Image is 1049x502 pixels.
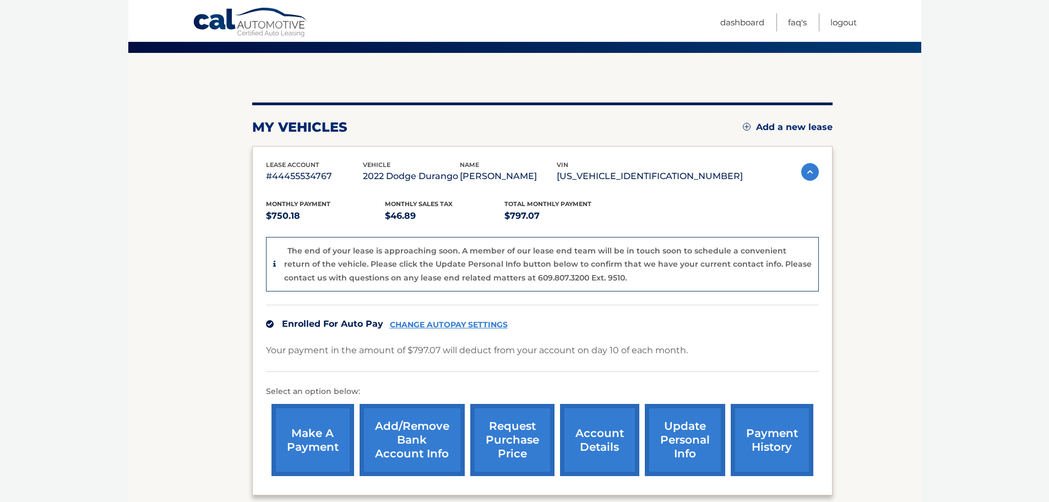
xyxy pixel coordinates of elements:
[743,122,833,133] a: Add a new lease
[363,161,390,169] span: vehicle
[504,200,591,208] span: Total Monthly Payment
[284,246,812,283] p: The end of your lease is approaching soon. A member of our lease end team will be in touch soon t...
[557,169,743,184] p: [US_VEHICLE_IDENTIFICATION_NUMBER]
[390,320,508,330] a: CHANGE AUTOPAY SETTINGS
[363,169,460,184] p: 2022 Dodge Durango
[266,200,330,208] span: Monthly Payment
[385,208,504,224] p: $46.89
[385,200,453,208] span: Monthly sales Tax
[788,13,807,31] a: FAQ's
[252,119,347,136] h2: my vehicles
[560,404,639,476] a: account details
[271,404,354,476] a: make a payment
[830,13,857,31] a: Logout
[266,320,274,328] img: check.svg
[360,404,465,476] a: Add/Remove bank account info
[720,13,764,31] a: Dashboard
[801,163,819,181] img: accordion-active.svg
[266,343,688,358] p: Your payment in the amount of $797.07 will deduct from your account on day 10 of each month.
[557,161,568,169] span: vin
[645,404,725,476] a: update personal info
[743,123,751,131] img: add.svg
[460,169,557,184] p: [PERSON_NAME]
[193,7,308,39] a: Cal Automotive
[460,161,479,169] span: name
[504,208,624,224] p: $797.07
[266,208,385,224] p: $750.18
[266,385,819,398] p: Select an option below:
[266,161,319,169] span: lease account
[731,404,813,476] a: payment history
[282,319,383,329] span: Enrolled For Auto Pay
[266,169,363,184] p: #44455534767
[470,404,555,476] a: request purchase price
